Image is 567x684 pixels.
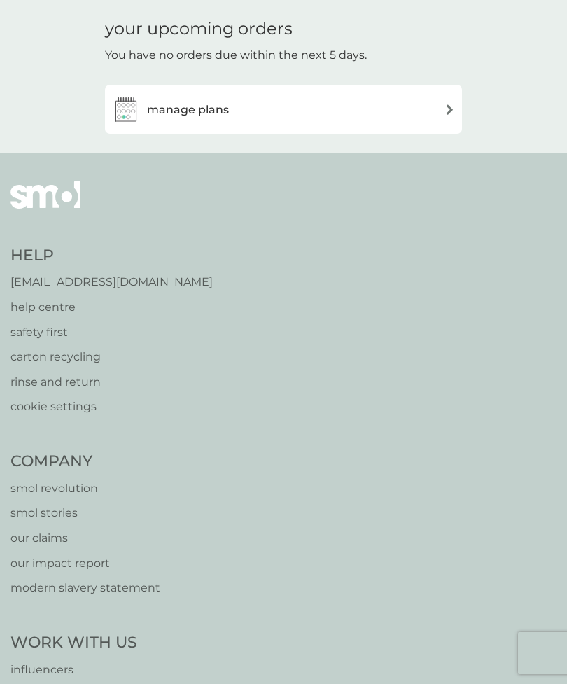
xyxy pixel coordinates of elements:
[10,298,213,316] a: help centre
[105,46,367,64] p: You have no orders due within the next 5 days.
[10,632,137,654] h4: Work With Us
[10,661,137,679] a: influencers
[10,398,213,416] a: cookie settings
[10,181,80,229] img: smol
[147,101,229,119] h3: manage plans
[10,504,160,522] a: smol stories
[10,373,213,391] a: rinse and return
[105,19,293,39] h1: your upcoming orders
[10,529,160,547] a: our claims
[10,480,160,498] a: smol revolution
[10,245,213,267] h4: Help
[444,104,455,115] img: arrow right
[10,554,160,573] a: our impact report
[10,273,213,291] a: [EMAIL_ADDRESS][DOMAIN_NAME]
[10,451,160,473] h4: Company
[10,348,213,366] a: carton recycling
[10,579,160,597] a: modern slavery statement
[10,323,213,342] a: safety first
